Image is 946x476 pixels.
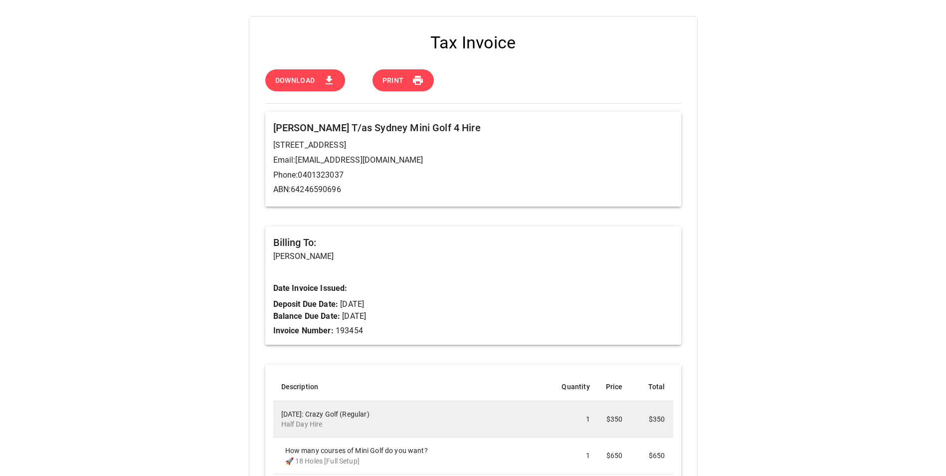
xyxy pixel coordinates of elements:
[275,74,315,87] span: Download
[630,373,673,401] th: Total
[273,139,673,151] p: [STREET_ADDRESS]
[265,69,345,92] button: Download
[285,446,546,466] div: How many courses of Mini Golf do you want?
[273,311,341,321] b: Balance Due Date:
[273,169,673,181] p: Phone: 0401323037
[554,373,597,401] th: Quantity
[273,235,673,250] h6: Billing To:
[382,74,404,87] span: Print
[273,299,339,309] b: Deposit Due Date:
[598,373,631,401] th: Price
[554,401,597,438] td: 1
[281,419,546,429] p: Half Day Hire
[273,154,673,166] p: Email: [EMAIL_ADDRESS][DOMAIN_NAME]
[630,438,673,474] td: $650
[598,401,631,438] td: $350
[598,438,631,474] td: $650
[273,326,334,335] b: Invoice Number:
[273,120,673,136] h6: [PERSON_NAME] T/as Sydney Mini Golf 4 Hire
[273,283,348,293] b: Date Invoice Issued:
[373,69,434,92] button: Print
[273,184,673,196] p: ABN: 64246590696
[273,298,365,310] p: [DATE]
[281,409,546,429] div: [DATE]: Crazy Golf (Regular)
[554,438,597,474] td: 1
[265,32,681,53] h4: Tax Invoice
[273,373,554,401] th: Description
[273,250,673,262] p: [PERSON_NAME]
[630,401,673,438] td: $350
[273,325,673,337] p: 193454
[273,310,367,322] p: [DATE]
[285,456,546,466] p: 🚀 18 Holes [Full Setup]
